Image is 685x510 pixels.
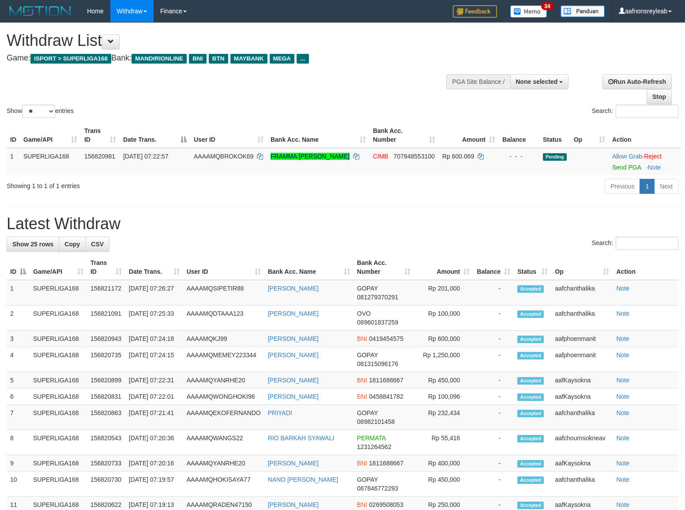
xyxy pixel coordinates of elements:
[613,255,678,280] th: Action
[357,360,398,367] span: Copy 081315096176 to clipboard
[7,280,30,306] td: 1
[30,54,111,64] span: ISPORT > SUPERLIGA168
[551,430,613,455] td: aafchournsokneav
[7,215,678,233] h1: Latest Withdraw
[517,352,544,359] span: Accepted
[125,255,183,280] th: Date Trans.: activate to sort column ascending
[616,237,678,250] input: Search:
[592,105,678,118] label: Search:
[7,4,74,18] img: MOTION_logo.png
[414,472,473,497] td: Rp 450,000
[268,460,319,467] a: [PERSON_NAME]
[183,472,264,497] td: AAAAMQHOKISAYA77
[30,405,87,430] td: SUPERLIGA168
[7,123,20,148] th: ID
[644,153,662,160] a: Reject
[414,405,473,430] td: Rp 232,434
[357,501,367,508] span: BNI
[612,153,644,160] span: ·
[183,430,264,455] td: AAAAMQWANGS22
[414,430,473,455] td: Rp 55,416
[84,153,115,160] span: 156820981
[551,306,613,331] td: aafchanthalika
[510,74,569,89] button: None selected
[648,164,661,171] a: Note
[616,351,629,359] a: Note
[654,179,678,194] a: Next
[605,179,640,194] a: Previous
[369,335,403,342] span: Copy 0419454575 to clipboard
[268,310,319,317] a: [PERSON_NAME]
[602,74,672,89] a: Run Auto-Refresh
[125,347,183,372] td: [DATE] 07:24:15
[517,502,544,509] span: Accepted
[473,280,514,306] td: -
[612,153,642,160] a: Allow Grab
[561,5,605,17] img: panduan.png
[570,123,609,148] th: Op: activate to sort column ascending
[473,331,514,347] td: -
[357,310,371,317] span: OVO
[357,393,367,400] span: BNI
[473,372,514,389] td: -
[357,319,398,326] span: Copy 089601837259 to clipboard
[194,153,253,160] span: AAAAMQBROKOK69
[268,377,319,384] a: [PERSON_NAME]
[268,335,319,342] a: [PERSON_NAME]
[183,389,264,405] td: AAAAMQWONGHOKI96
[7,405,30,430] td: 7
[30,472,87,497] td: SUPERLIGA168
[297,54,309,64] span: ...
[7,430,30,455] td: 8
[551,255,613,280] th: Op: activate to sort column ascending
[30,347,87,372] td: SUPERLIGA168
[517,410,544,417] span: Accepted
[442,153,474,160] span: Rp 600.069
[30,372,87,389] td: SUPERLIGA168
[183,405,264,430] td: AAAAMQEKOFERNANDO
[514,255,551,280] th: Status: activate to sort column ascending
[30,389,87,405] td: SUPERLIGA168
[268,351,319,359] a: [PERSON_NAME]
[87,347,125,372] td: 156820735
[22,105,55,118] select: Showentries
[517,460,544,468] span: Accepted
[7,237,59,252] a: Show 25 rows
[120,123,190,148] th: Date Trans.: activate to sort column descending
[270,54,295,64] span: MEGA
[414,347,473,372] td: Rp 1,250,000
[373,153,388,160] span: CIMB
[30,306,87,331] td: SUPERLIGA168
[357,335,367,342] span: BNI
[473,430,514,455] td: -
[268,434,334,442] a: RIO BARKAH SYAWALI
[30,255,87,280] th: Game/API: activate to sort column ascending
[125,405,183,430] td: [DATE] 07:21:41
[271,153,350,160] a: FRAMMA [PERSON_NAME]
[551,347,613,372] td: aafphoenmanit
[267,123,369,148] th: Bank Acc. Name: activate to sort column ascending
[616,335,629,342] a: Note
[64,241,80,248] span: Copy
[439,123,499,148] th: Amount: activate to sort column ascending
[616,476,629,483] a: Note
[517,336,544,343] span: Accepted
[647,89,672,104] a: Stop
[473,306,514,331] td: -
[7,347,30,372] td: 4
[87,405,125,430] td: 156820863
[516,78,558,85] span: None selected
[91,241,104,248] span: CSV
[510,5,547,18] img: Button%20Memo.svg
[414,280,473,306] td: Rp 201,000
[264,255,354,280] th: Bank Acc. Name: activate to sort column ascending
[616,393,629,400] a: Note
[30,331,87,347] td: SUPERLIGA168
[369,393,403,400] span: Copy 0458841782 to clipboard
[125,455,183,472] td: [DATE] 07:20:16
[357,443,391,450] span: Copy 1231264562 to clipboard
[414,372,473,389] td: Rp 450,000
[268,409,292,416] a: PRIYADI
[517,393,544,401] span: Accepted
[87,331,125,347] td: 156820943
